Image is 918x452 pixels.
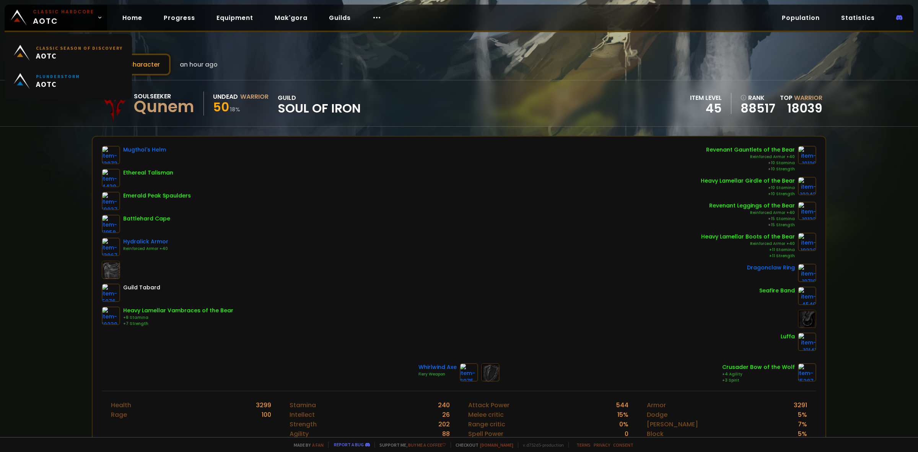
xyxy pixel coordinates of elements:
div: Range critic [468,419,505,429]
div: +11 Stamina [701,247,795,253]
div: Reinforced Armor +40 [709,210,795,216]
div: Armor [647,400,666,410]
div: Luffa [781,333,795,341]
div: +4 Agility [722,371,795,377]
span: AOTC [36,79,80,89]
img: item-11858 [102,215,120,233]
a: 18039 [787,100,822,117]
img: item-13073 [102,146,120,164]
div: 45 [690,103,722,114]
img: item-10243 [798,177,816,195]
div: Reinforced Armor +40 [706,154,795,160]
div: +3 Spirit [722,377,795,383]
div: 240 [438,400,450,410]
div: Heavy Lamellar Boots of the Bear [701,233,795,241]
a: 88517 [741,103,775,114]
div: 26 [442,410,450,419]
small: Classic Hardcore [33,8,94,15]
div: guild [278,93,361,114]
a: a fan [312,442,324,448]
div: Intellect [290,410,315,419]
img: item-4549 [798,287,816,305]
div: Qunem [134,101,194,113]
span: 50 [213,98,229,116]
div: 3291 [794,400,807,410]
a: PlunderstormAOTC [9,67,127,95]
a: Classic HardcoreAOTC [5,5,107,31]
div: 3299 [256,400,271,410]
div: 15 % [617,410,628,419]
div: Whirlwind Axe [418,363,457,371]
div: +8 Stamina [123,315,233,321]
img: item-6975 [460,363,478,382]
span: Support me, [374,442,446,448]
div: 544 [616,400,628,410]
div: Seafire Band [759,287,795,295]
span: v. d752d5 - production [518,442,564,448]
img: item-4430 [102,169,120,187]
img: item-13067 [102,238,120,256]
img: item-19141 [798,333,816,351]
div: Heavy Lamellar Vambraces of the Bear [123,307,233,315]
img: item-15287 [798,363,816,382]
div: Crusader Bow of the Wolf [722,363,795,371]
img: item-10239 [102,307,120,325]
div: Hydralick Armor [123,238,168,246]
div: Health [111,400,131,410]
div: Reinforced Armor +40 [123,246,168,252]
div: +10 Strength [706,166,795,172]
div: 0 % [619,419,628,429]
div: Soulseeker [134,91,194,101]
div: Dragonclaw Ring [747,264,795,272]
a: Home [116,10,148,26]
div: Revenant Gauntlets of the Bear [706,146,795,154]
div: Stamina [290,400,316,410]
div: Guild Tabard [123,284,160,292]
div: Mugthol's Helm [123,146,166,154]
div: +10 Stamina [706,160,795,166]
div: 0 [625,429,628,439]
div: 100 [262,410,271,419]
div: rank [741,93,775,103]
div: Reinforced Armor +40 [701,241,795,247]
div: Ethereal Talisman [123,169,173,177]
span: Checkout [451,442,513,448]
span: AOTC [36,51,123,60]
img: item-10133 [798,202,816,220]
div: Top [780,93,822,103]
a: Privacy [594,442,610,448]
a: Consent [613,442,633,448]
a: Mak'gora [269,10,314,26]
div: Revenant Leggings of the Bear [709,202,795,210]
span: Soul of Iron [278,103,361,114]
span: AOTC [33,8,94,27]
div: Heavy Lamellar Girdle of the Bear [701,177,795,185]
div: 5 % [798,429,807,439]
div: Emerald Peak Spaulders [123,192,191,200]
span: Warrior [794,93,822,102]
div: +15 Stamina [709,216,795,222]
div: +10 Stamina [701,185,795,191]
a: Buy me a coffee [408,442,446,448]
a: Population [776,10,826,26]
img: item-10129 [798,146,816,164]
div: [PERSON_NAME] [647,419,698,429]
a: Progress [158,10,201,26]
div: 202 [438,419,450,429]
a: [DOMAIN_NAME] [480,442,513,448]
div: item level [690,93,722,103]
div: 88 [442,429,450,439]
div: +10 Strength [701,191,795,197]
img: item-10238 [798,233,816,251]
div: Warrior [240,92,269,101]
div: 7 % [798,419,807,429]
div: Attack Power [468,400,509,410]
small: Classic Season of Discovery [36,45,123,51]
div: Undead [213,92,238,101]
a: Terms [576,442,591,448]
div: +15 Strength [709,222,795,228]
small: Plunderstorm [36,73,80,79]
span: Made by [289,442,324,448]
img: item-5976 [102,284,120,302]
a: Classic Season of DiscoveryAOTC [9,39,127,67]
